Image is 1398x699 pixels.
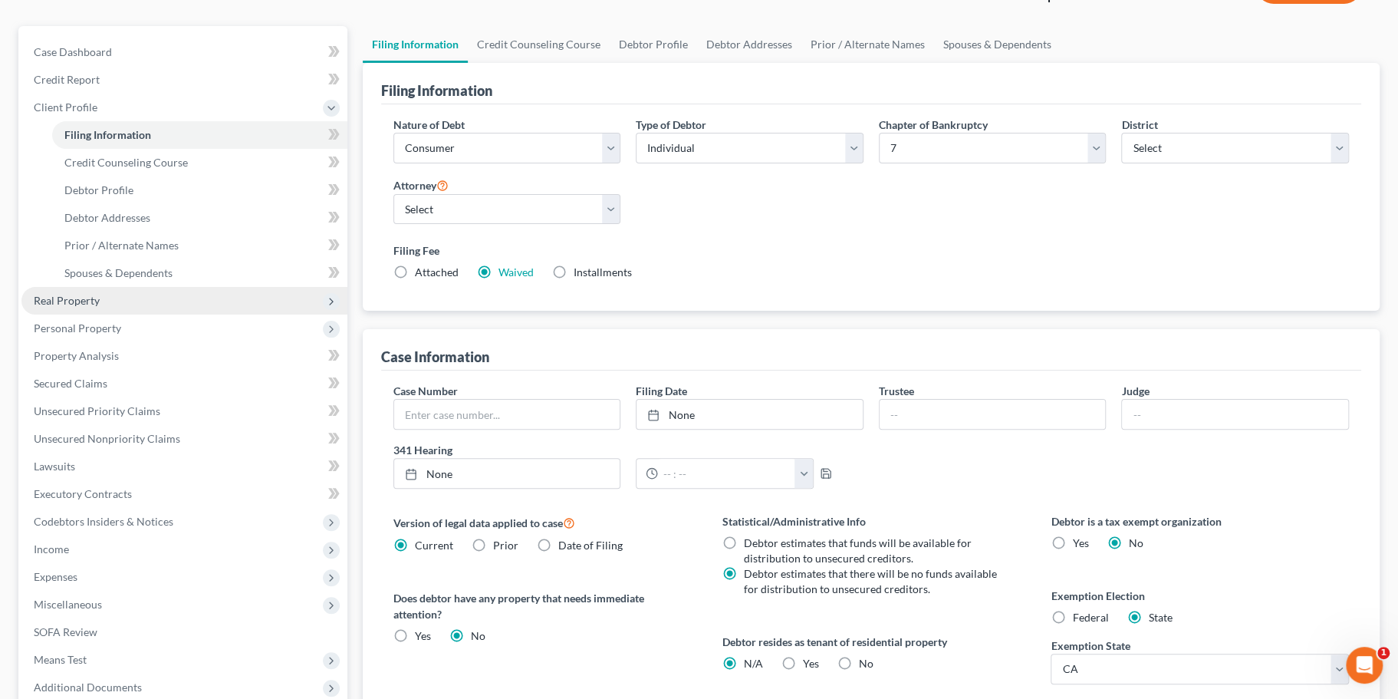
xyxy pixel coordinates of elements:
[744,657,763,670] span: N/A
[637,400,863,429] a: None
[658,459,795,488] input: -- : --
[21,370,347,397] a: Secured Claims
[34,681,142,694] span: Additional Documents
[1377,647,1390,659] span: 1
[34,321,121,335] span: Personal Property
[393,242,1349,259] label: Filing Fee
[52,176,347,204] a: Debtor Profile
[1051,513,1349,529] label: Debtor is a tax exempt organization
[34,101,97,114] span: Client Profile
[1072,536,1088,549] span: Yes
[1051,588,1349,604] label: Exemption Election
[393,176,449,194] label: Attorney
[64,156,188,169] span: Credit Counseling Course
[64,239,179,252] span: Prior / Alternate Names
[493,539,518,552] span: Prior
[34,377,107,390] span: Secured Claims
[21,618,347,646] a: SOFA Review
[801,26,934,63] a: Prior / Alternate Names
[52,121,347,149] a: Filing Information
[34,653,87,666] span: Means Test
[21,38,347,66] a: Case Dashboard
[1121,117,1157,133] label: District
[52,204,347,232] a: Debtor Addresses
[34,294,100,307] span: Real Property
[34,432,180,445] span: Unsecured Nonpriority Claims
[394,459,620,488] a: None
[34,625,97,638] span: SOFA Review
[697,26,801,63] a: Debtor Addresses
[21,480,347,508] a: Executory Contracts
[386,442,871,458] label: 341 Hearing
[21,397,347,425] a: Unsecured Priority Claims
[636,117,706,133] label: Type of Debtor
[415,629,431,642] span: Yes
[34,570,77,583] span: Expenses
[64,266,173,279] span: Spouses & Dependents
[393,383,458,399] label: Case Number
[471,629,485,642] span: No
[34,73,100,86] span: Credit Report
[34,515,173,528] span: Codebtors Insiders & Notices
[879,383,914,399] label: Trustee
[744,567,997,595] span: Debtor estimates that there will be no funds available for distribution to unsecured creditors.
[381,348,489,366] div: Case Information
[859,657,873,670] span: No
[21,453,347,480] a: Lawsuits
[21,66,347,94] a: Credit Report
[1122,400,1348,429] input: --
[803,657,819,670] span: Yes
[21,342,347,370] a: Property Analysis
[1051,638,1130,654] label: Exemption State
[52,259,347,287] a: Spouses & Dependents
[558,539,623,552] span: Date of Filing
[34,404,160,417] span: Unsecured Priority Claims
[1148,611,1172,624] span: State
[394,400,620,429] input: Enter case number...
[722,513,1021,529] label: Statistical/Administrative Info
[934,26,1061,63] a: Spouses & Dependents
[34,45,112,58] span: Case Dashboard
[21,425,347,453] a: Unsecured Nonpriority Claims
[744,536,972,565] span: Debtor estimates that funds will be available for distribution to unsecured creditors.
[34,598,102,611] span: Miscellaneous
[1346,647,1383,684] iframe: Intercom live chat
[880,400,1106,429] input: --
[498,265,534,279] a: Waived
[1072,611,1108,624] span: Federal
[52,149,347,176] a: Credit Counseling Course
[468,26,610,63] a: Credit Counseling Course
[415,265,459,279] span: Attached
[574,265,632,279] span: Installments
[722,634,1021,650] label: Debtor resides as tenant of residential property
[610,26,697,63] a: Debtor Profile
[363,26,468,63] a: Filing Information
[34,460,75,473] span: Lawsuits
[415,539,453,552] span: Current
[34,542,69,556] span: Income
[64,183,133,196] span: Debtor Profile
[393,513,692,532] label: Version of legal data applied to case
[879,117,988,133] label: Chapter of Bankruptcy
[34,487,132,500] span: Executory Contracts
[64,211,150,224] span: Debtor Addresses
[1121,383,1149,399] label: Judge
[52,232,347,259] a: Prior / Alternate Names
[34,349,119,362] span: Property Analysis
[1128,536,1143,549] span: No
[636,383,687,399] label: Filing Date
[381,81,492,100] div: Filing Information
[393,117,465,133] label: Nature of Debt
[393,590,692,622] label: Does debtor have any property that needs immediate attention?
[64,128,151,141] span: Filing Information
